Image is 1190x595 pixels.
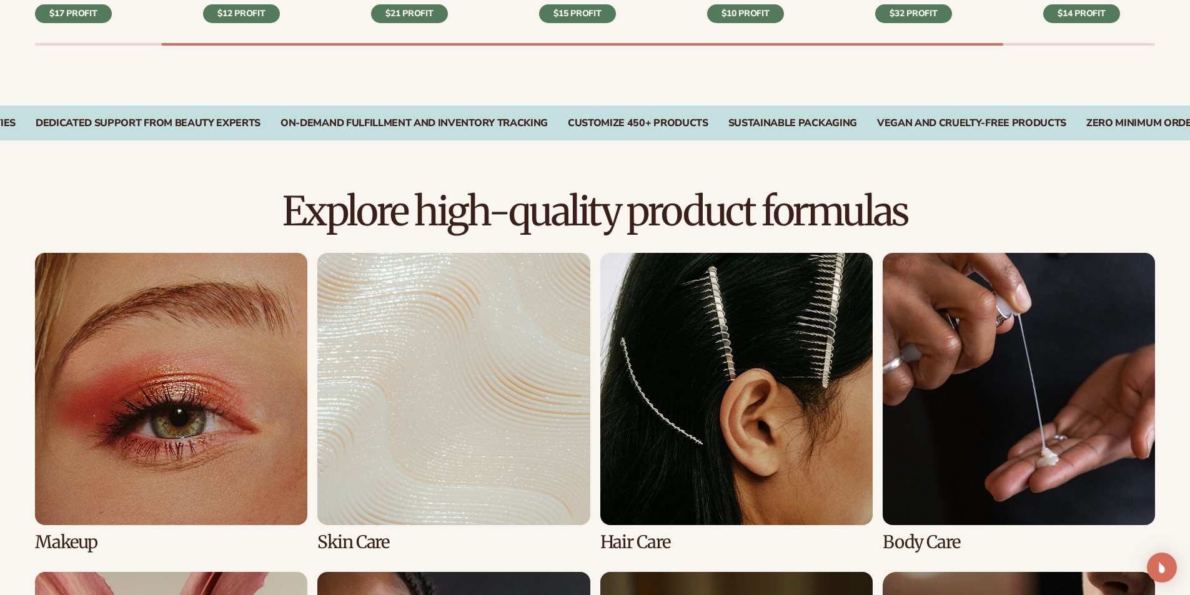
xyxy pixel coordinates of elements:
h3: Body Care [883,533,1155,552]
div: 2 / 8 [317,253,590,552]
div: $14 PROFIT [1043,4,1120,23]
div: $10 PROFIT [707,4,784,23]
h2: Explore high-quality product formulas [35,190,1155,232]
div: CUSTOMIZE 450+ PRODUCTS [568,117,708,129]
div: $15 PROFIT [539,4,616,23]
div: $12 PROFIT [203,4,280,23]
h3: Makeup [35,533,307,552]
div: Open Intercom Messenger [1147,553,1177,583]
div: VEGAN AND CRUELTY-FREE PRODUCTS [877,117,1066,129]
div: Dedicated Support From Beauty Experts [36,117,260,129]
div: SUSTAINABLE PACKAGING [728,117,857,129]
div: $32 PROFIT [875,4,952,23]
h3: Hair Care [600,533,873,552]
div: On-Demand Fulfillment and Inventory Tracking [280,117,548,129]
h3: Skin Care [317,533,590,552]
div: 3 / 8 [600,253,873,552]
div: $17 PROFIT [35,4,112,23]
div: $21 PROFIT [371,4,448,23]
div: 4 / 8 [883,253,1155,552]
div: 1 / 8 [35,253,307,552]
